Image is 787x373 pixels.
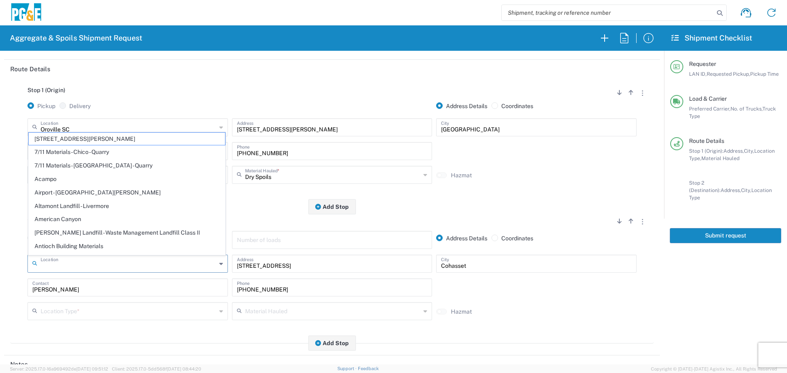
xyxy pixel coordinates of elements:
[29,213,225,226] span: American Canyon
[29,173,225,185] span: Acampo
[689,95,727,102] span: Load & Carrier
[436,102,487,110] label: Address Details
[10,366,108,371] span: Server: 2025.17.0-16a969492de
[27,215,81,222] span: Stop 2 (Destination)
[707,71,750,77] span: Requested Pickup,
[689,180,721,193] span: Stop 2 (Destination):
[29,159,225,172] span: 7/11 Materials - [GEOGRAPHIC_DATA] - Quarry
[29,186,225,199] span: Airport - [GEOGRAPHIC_DATA][PERSON_NAME]
[689,148,723,154] span: Stop 1 (Origin):
[689,71,707,77] span: LAN ID,
[491,235,533,242] label: Coordinates
[730,106,762,112] span: No. of Trucks,
[29,146,225,158] span: 7/11 Materials - Chico - Quarry
[689,106,730,112] span: Preferred Carrier,
[27,87,65,93] span: Stop 1 (Origin)
[741,187,751,193] span: City,
[337,366,358,371] a: Support
[358,366,379,371] a: Feedback
[29,240,225,253] span: Antioch Building Materials
[308,335,356,350] button: Add Stop
[721,187,741,193] span: Address,
[10,3,43,23] img: pge
[451,308,472,315] label: Hazmat
[167,366,201,371] span: [DATE] 08:44:20
[744,148,754,154] span: City,
[29,226,225,239] span: [PERSON_NAME] Landfill - Waste Management Landfill Class II
[670,228,781,243] button: Submit request
[436,235,487,242] label: Address Details
[491,102,533,110] label: Coordinates
[689,61,716,67] span: Requester
[10,360,28,368] h2: Notes
[10,33,142,43] h2: Aggregate & Spoils Shipment Request
[308,199,356,214] button: Add Stop
[451,172,472,179] label: Hazmat
[502,5,714,20] input: Shipment, tracking or reference number
[76,366,108,371] span: [DATE] 09:51:12
[112,366,201,371] span: Client: 2025.17.0-5dd568f
[651,365,777,373] span: Copyright © [DATE]-[DATE] Agistix Inc., All Rights Reserved
[723,148,744,154] span: Address,
[29,200,225,212] span: Altamont Landfill - Livermore
[689,138,724,144] span: Route Details
[671,33,752,43] h2: Shipment Checklist
[29,253,225,266] span: Antioch SC
[701,155,739,161] span: Material Hauled
[10,65,50,73] h2: Route Details
[750,71,779,77] span: Pickup Time
[29,133,225,145] span: [STREET_ADDRESS][PERSON_NAME]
